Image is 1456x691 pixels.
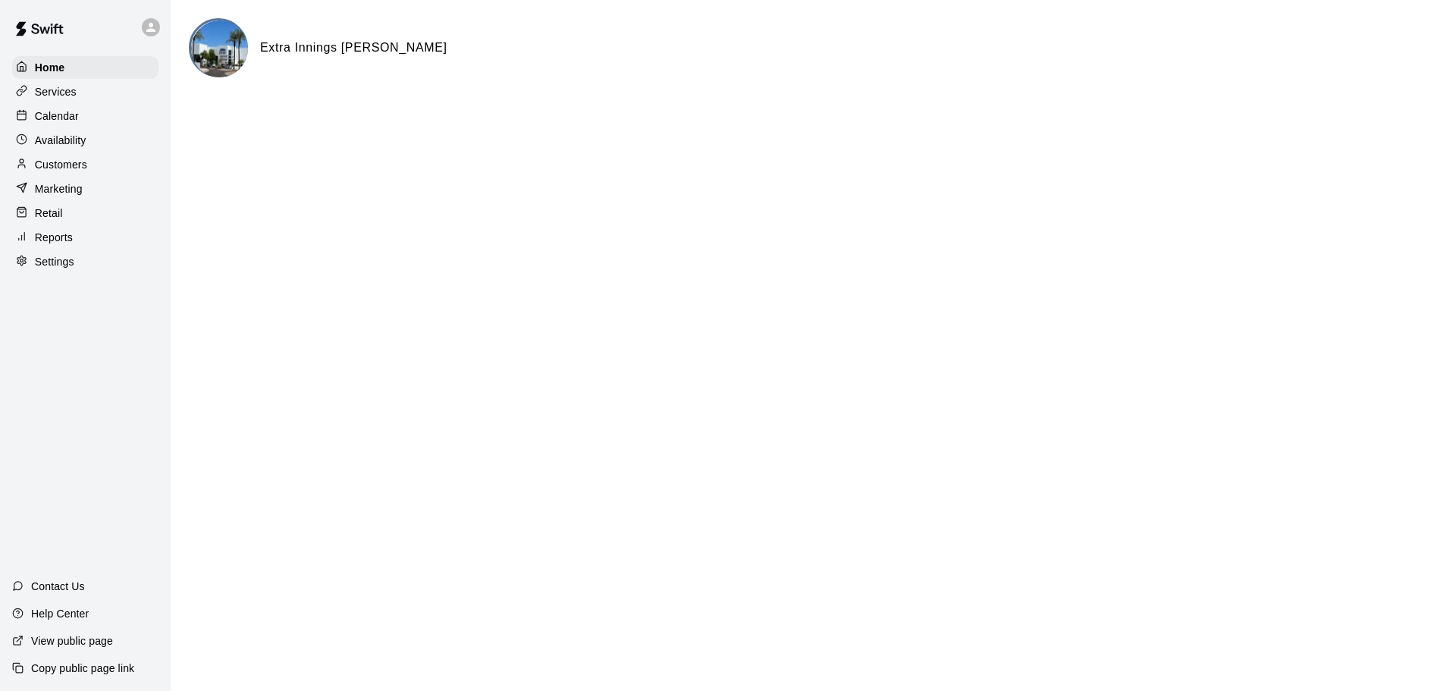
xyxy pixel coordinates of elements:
p: Reports [35,230,73,245]
p: Settings [35,254,74,269]
p: View public page [31,633,113,649]
a: Reports [12,226,158,249]
a: Customers [12,153,158,176]
p: Calendar [35,108,79,124]
a: Marketing [12,177,158,200]
p: Customers [35,157,87,172]
a: Retail [12,202,158,225]
a: Services [12,80,158,103]
p: Retail [35,206,63,221]
img: Extra Innings Chandler logo [191,20,248,77]
p: Copy public page link [31,661,134,676]
p: Availability [35,133,86,148]
h6: Extra Innings [PERSON_NAME] [260,38,447,58]
p: Marketing [35,181,83,196]
p: Home [35,60,65,75]
a: Home [12,56,158,79]
p: Contact Us [31,579,85,594]
a: Availability [12,129,158,152]
p: Help Center [31,606,89,621]
a: Calendar [12,105,158,127]
a: Settings [12,250,158,273]
p: Services [35,84,77,99]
